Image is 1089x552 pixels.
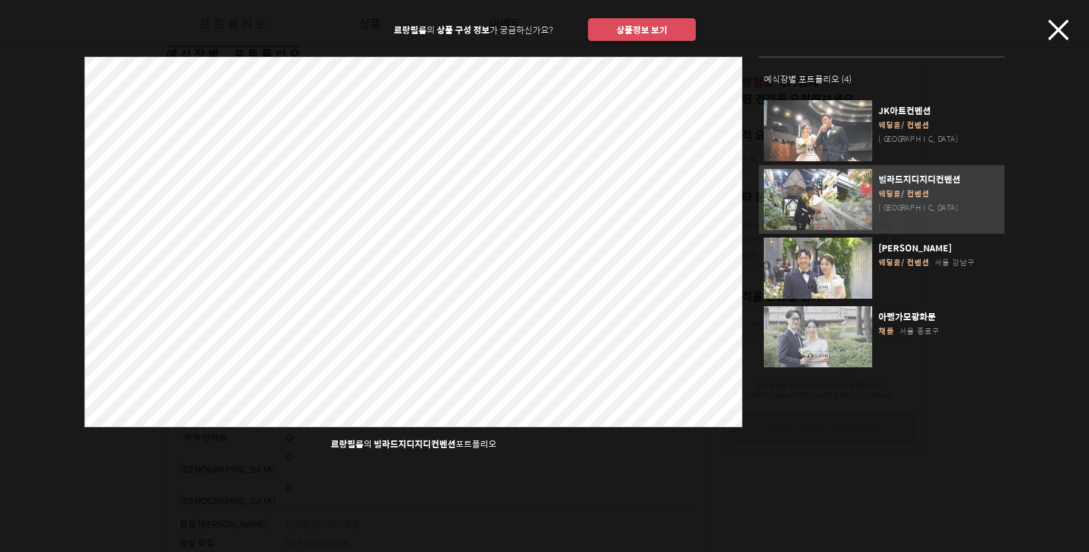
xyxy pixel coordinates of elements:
button: 아펠가모광화문채플서울 종로구 [764,306,1000,367]
span: 웨딩홀/컨벤션 [879,188,930,200]
span: 르랑필름 [394,23,427,37]
span: 빌라드지디지디컨벤션 [374,437,456,451]
span: [GEOGRAPHIC_DATA] [879,133,961,144]
button: 상품정보 보기 [588,18,696,41]
span: 르랑필름 [331,437,364,451]
button: [PERSON_NAME]웨딩홀/컨벤션서울 강남구 [764,238,1000,299]
span: 아펠가모광화문 [879,310,999,323]
a: 설정 [163,400,242,431]
a: 홈 [4,400,83,431]
span: [PERSON_NAME] [879,241,999,254]
h2: 의 가 궁금하신가요? [394,23,553,36]
span: 웨딩홀/컨벤션 [879,256,930,269]
span: 서울 종로구 [899,325,940,336]
span: 채플 [879,325,894,338]
span: 홈 [40,418,47,428]
span: 상품 구성 정보 [437,23,490,37]
span: [GEOGRAPHIC_DATA] [879,202,961,213]
button: 빌라드지디지디컨벤션웨딩홀/컨벤션[GEOGRAPHIC_DATA] [764,169,1000,230]
span: 웨딩홀/컨벤션 [879,119,930,132]
span: 빌라드지디지디컨벤션 [879,173,999,185]
a: 대화 [83,400,163,431]
p: 의 포트폴리오 [84,437,742,450]
span: 설정 [195,418,210,428]
span: 대화 [115,419,130,429]
span: JK아트컨벤션 [879,104,999,117]
h3: 예식장별 포트폴리오 ( 4 ) [764,72,1000,85]
span: 서울 강남구 [935,256,975,268]
button: JK아트컨벤션웨딩홀/컨벤션[GEOGRAPHIC_DATA] [764,100,1000,161]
